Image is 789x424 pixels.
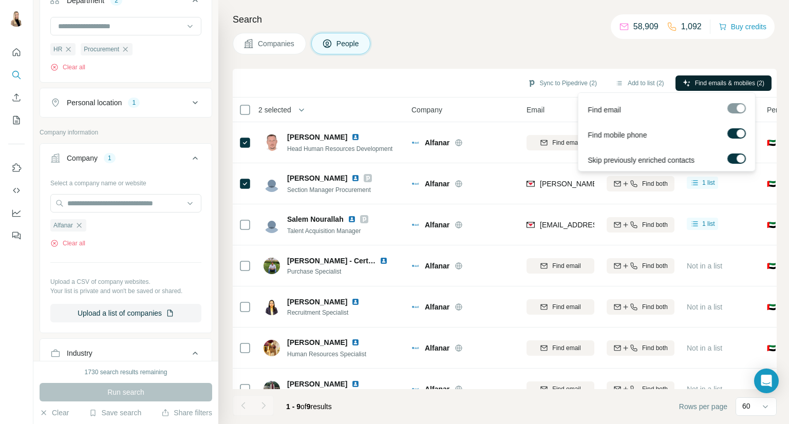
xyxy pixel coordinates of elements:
span: Find email [552,138,580,147]
img: Logo of Alfanar [411,262,420,270]
button: Find email [527,340,594,356]
span: Find email [588,105,621,115]
span: Find mobile phone [588,130,647,140]
img: Logo of Alfanar [411,344,420,352]
span: Human Resources Specialist [287,351,366,358]
button: Use Surfe on LinkedIn [8,159,25,177]
button: Find email [527,135,594,150]
p: 60 [742,401,750,411]
button: Upload a list of companies [50,304,201,322]
div: Industry [67,348,92,358]
button: Find email [527,258,594,274]
span: Alfanar [425,343,449,353]
span: Find both [642,261,668,271]
span: Company [411,105,442,115]
img: LinkedIn logo [348,215,356,223]
span: Find emails & mobiles (2) [695,79,764,88]
span: Alfanar [425,179,449,189]
p: Company information [40,128,212,137]
button: Save search [89,408,141,418]
span: Talent Acquisition Manager [287,227,361,235]
span: Alfanar [425,384,449,394]
button: Enrich CSV [8,88,25,107]
button: Dashboard [8,204,25,222]
span: Not in a list [687,385,722,393]
div: 1 [128,98,140,107]
img: Avatar [264,176,280,192]
img: Avatar [264,258,280,274]
span: [PERSON_NAME] [287,379,347,389]
span: HR [53,45,62,54]
span: Companies [258,38,295,49]
button: Find both [607,258,674,274]
span: Skip previously enriched contacts [588,155,694,165]
button: Clear [40,408,69,418]
p: 58,909 [633,21,659,33]
img: Avatar [264,217,280,233]
img: Logo of Alfanar [411,221,420,229]
img: Logo of Alfanar [411,139,420,147]
button: Clear all [50,239,85,248]
p: 1,092 [681,21,702,33]
span: [PERSON_NAME] [287,297,347,307]
span: [EMAIL_ADDRESS][DOMAIN_NAME] [540,221,662,229]
span: Rows per page [679,401,727,412]
span: Head Human Resources Development [287,145,392,152]
span: 🇦🇪 [767,179,776,189]
span: 🇦🇪 [767,261,776,271]
span: People [336,38,360,49]
span: 2 selected [258,105,291,115]
span: [PERSON_NAME] - Certified Purchasing Professional (CPP) [287,257,491,265]
img: Logo of Alfanar [411,180,420,188]
span: Find both [642,343,668,353]
button: Company1 [40,146,212,175]
span: 🇦🇪 [767,138,776,148]
button: Find both [607,299,674,315]
button: Industry [40,341,212,370]
button: Search [8,66,25,84]
img: Avatar [264,134,280,151]
span: Procurement [84,45,119,54]
img: LinkedIn logo [351,133,360,141]
span: Section Manager Procurement [287,186,371,194]
span: 1 - 9 [286,402,300,411]
div: Company [67,153,98,163]
span: Find email [552,302,580,312]
span: 1 list [702,219,715,228]
span: 1 list [702,178,715,187]
button: Share filters [161,408,212,418]
button: Personal location1 [40,90,212,115]
span: Alfanar [425,261,449,271]
button: Clear all [50,63,85,72]
button: Find email [527,381,594,397]
button: Sync to Pipedrive (2) [520,75,604,91]
span: Find both [642,220,668,229]
span: Not in a list [687,344,722,352]
span: Purchase Specialist [287,267,400,276]
span: Alfanar [425,220,449,230]
img: provider findymail logo [527,220,535,230]
div: Personal location [67,98,122,108]
img: LinkedIn logo [351,298,360,306]
h4: Search [233,12,777,27]
button: My lists [8,111,25,129]
span: 9 [307,402,311,411]
span: Recruitment Specialist [287,308,372,317]
img: LinkedIn logo [380,257,388,265]
button: Find emails & mobiles (2) [675,75,772,91]
button: Find both [607,217,674,233]
span: Alfanar [53,221,73,230]
button: Find both [607,381,674,397]
button: Find both [607,340,674,356]
img: Logo of Alfanar [411,303,420,311]
span: Email [527,105,544,115]
span: Find both [642,384,668,394]
span: Find both [642,302,668,312]
button: Quick start [8,43,25,62]
button: Use Surfe API [8,181,25,200]
span: Not in a list [687,262,722,270]
div: Select a company name or website [50,175,201,188]
span: [PERSON_NAME] [287,132,347,142]
span: Not in a list [687,303,722,311]
span: Alfanar [425,302,449,312]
